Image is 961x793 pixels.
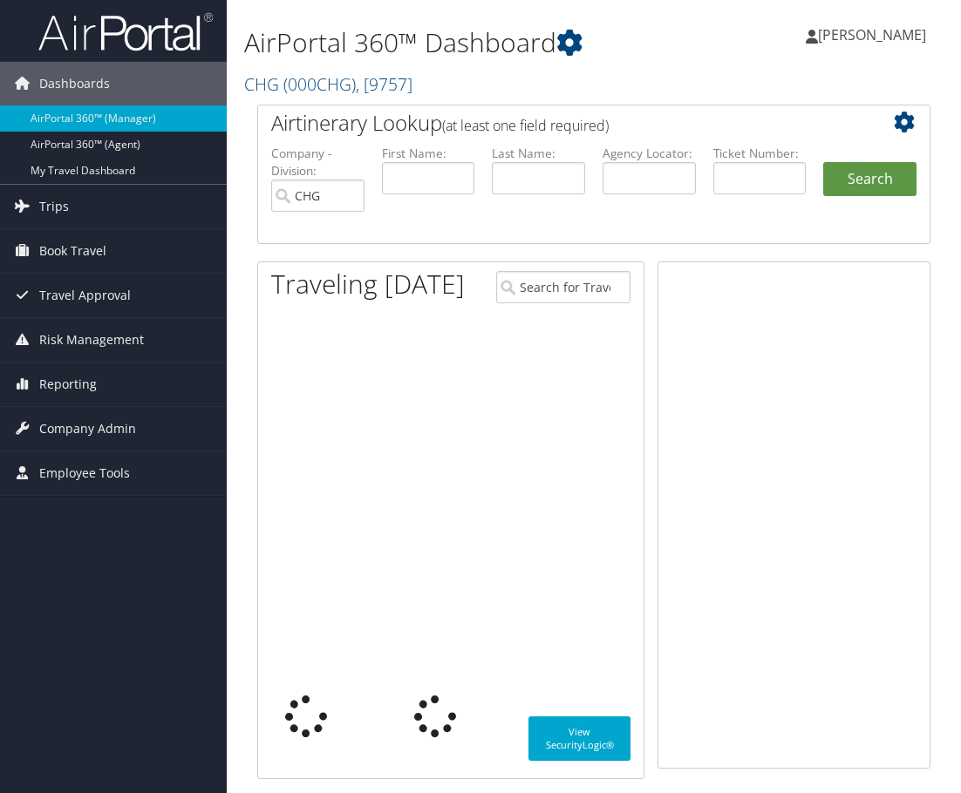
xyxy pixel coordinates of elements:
span: Dashboards [39,62,110,105]
label: Ticket Number: [713,145,807,162]
span: Reporting [39,363,97,406]
label: Agency Locator: [603,145,696,162]
button: Search [823,162,917,197]
span: (at least one field required) [442,116,609,135]
label: First Name: [382,145,475,162]
span: Employee Tools [39,451,130,495]
label: Company - Division: [271,145,365,180]
span: Trips [39,185,69,228]
span: Company Admin [39,407,136,451]
span: , [ 9757 ] [356,72,412,96]
input: Search for Traveler [496,271,630,303]
h2: Airtinerary Lookup [271,108,861,138]
a: [PERSON_NAME] [806,9,944,61]
img: airportal-logo.png [38,11,213,52]
label: Last Name: [492,145,585,162]
h1: Traveling [DATE] [271,266,465,302]
h1: AirPortal 360™ Dashboard [244,24,711,61]
span: Book Travel [39,229,106,273]
span: Travel Approval [39,274,131,317]
span: ( 000CHG ) [283,72,356,96]
a: View SecurityLogic® [528,716,630,761]
span: [PERSON_NAME] [818,25,926,44]
span: Risk Management [39,318,144,362]
a: CHG [244,72,412,96]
